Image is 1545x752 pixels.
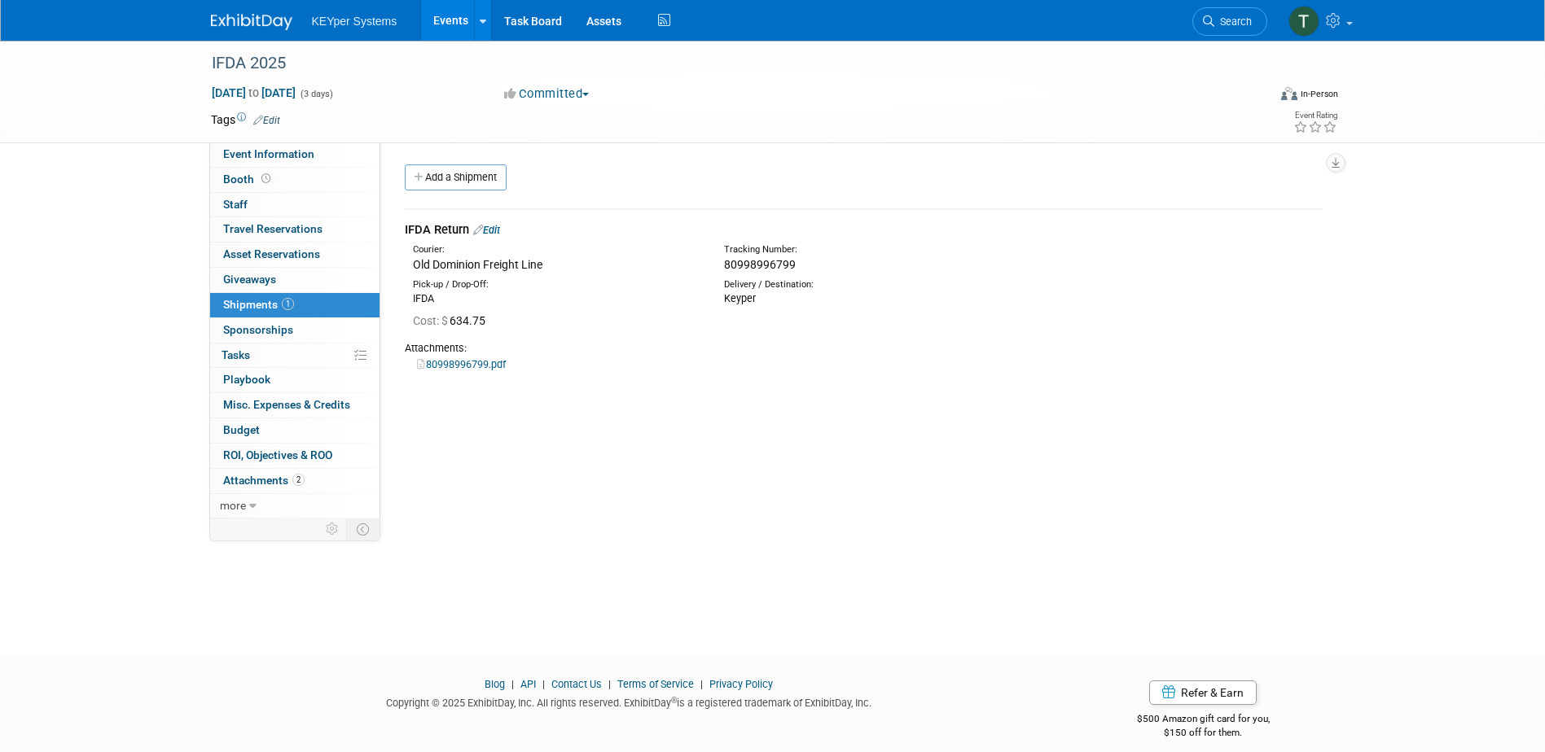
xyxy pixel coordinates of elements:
div: Delivery / Destination: [724,278,1011,291]
div: IFDA [413,291,700,306]
span: Giveaways [223,273,276,286]
a: Terms of Service [617,678,694,690]
span: Attachments [223,474,305,487]
sup: ® [671,696,677,705]
td: Toggle Event Tabs [346,518,380,540]
span: 2 [292,474,305,486]
div: Old Dominion Freight Line [413,256,700,273]
button: Committed [498,85,595,103]
div: Event Format [1171,85,1339,109]
img: Format-Inperson.png [1281,87,1297,100]
div: Courier: [413,243,700,256]
div: In-Person [1300,88,1338,100]
span: 1 [282,298,294,310]
a: Tasks [210,343,380,368]
div: Keyper [724,291,1011,306]
a: Playbook [210,368,380,392]
div: Pick-up / Drop-Off: [413,278,700,291]
span: (3 days) [299,89,333,99]
a: 80998996799.pdf [417,358,506,370]
a: Contact Us [551,678,602,690]
a: Refer & Earn [1149,680,1257,705]
a: ROI, Objectives & ROO [210,444,380,468]
span: Tasks [222,348,250,361]
td: Tags [211,111,280,128]
img: ExhibitDay [211,14,292,30]
span: to [246,86,261,99]
span: Staff [223,198,248,211]
div: IFDA Return [405,221,1323,238]
a: Edit [473,224,500,236]
a: Sponsorships [210,318,380,343]
div: $500 Amazon gift card for you, [1072,702,1335,739]
span: | [507,678,518,690]
a: Blog [485,678,505,690]
span: [DATE] [DATE] [211,85,296,100]
a: Booth [210,168,380,192]
a: more [210,494,380,518]
span: Misc. Expenses & Credits [223,398,350,411]
span: | [538,678,549,690]
a: Event Information [210,142,380,167]
div: IFDA 2025 [206,49,1243,78]
span: KEYper Systems [312,15,397,28]
span: Shipments [223,298,294,311]
span: Event Information [223,147,314,160]
a: Staff [210,193,380,217]
a: Budget [210,418,380,443]
a: Search [1192,7,1267,36]
a: Asset Reservations [210,243,380,267]
span: 634.75 [413,314,492,327]
div: Attachments: [405,341,1323,356]
a: Shipments1 [210,293,380,317]
span: Travel Reservations [223,222,323,235]
img: Tyler Wetherington [1288,6,1319,37]
span: | [604,678,615,690]
span: Search [1214,15,1252,28]
span: Budget [223,423,260,436]
span: | [696,678,707,690]
span: Playbook [223,373,270,386]
div: Tracking Number: [724,243,1089,256]
a: Giveaways [210,268,380,292]
a: Add a Shipment [405,164,507,190]
a: Attachments2 [210,469,380,493]
a: Edit [253,115,280,126]
span: ROI, Objectives & ROO [223,448,332,461]
a: API [520,678,536,690]
span: Cost: $ [413,314,450,327]
span: Sponsorships [223,323,293,336]
div: Event Rating [1293,111,1337,120]
span: Booth not reserved yet [258,173,274,185]
div: $150 off for them. [1072,726,1335,740]
span: more [220,499,246,512]
div: Copyright © 2025 ExhibitDay, Inc. All rights reserved. ExhibitDay is a registered trademark of Ex... [211,692,1048,710]
a: Travel Reservations [210,217,380,242]
a: Privacy Policy [709,678,773,690]
span: Asset Reservations [223,247,320,260]
span: 80998996799 [724,258,796,271]
td: Personalize Event Tab Strip [318,518,347,540]
a: Misc. Expenses & Credits [210,393,380,418]
span: Booth [223,173,274,186]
